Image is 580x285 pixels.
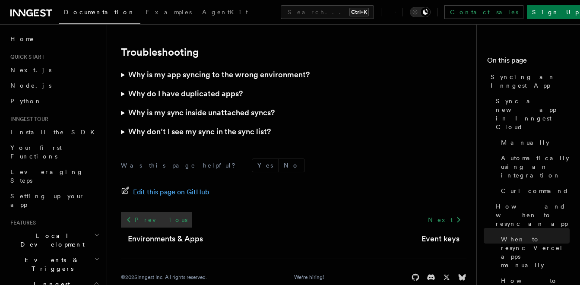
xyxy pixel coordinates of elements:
button: No [279,159,304,172]
a: Next [423,212,466,228]
h3: Why is my app syncing to the wrong environment? [128,69,310,81]
button: Toggle dark mode [410,7,431,17]
button: Search...Ctrl+K [281,5,374,19]
a: Documentation [59,3,140,24]
div: © 2025 Inngest Inc. All rights reserved. [121,274,207,281]
a: Examples [140,3,197,23]
button: Events & Triggers [7,252,101,276]
span: How and when to resync an app [496,202,570,228]
a: Automatically using an integration [498,150,570,183]
span: Automatically using an integration [501,154,570,180]
span: Leveraging Steps [10,168,83,184]
span: Next.js [10,66,51,73]
span: Features [7,219,36,226]
span: Local Development [7,231,94,249]
span: Your first Functions [10,144,62,160]
span: Sync a new app in Inngest Cloud [496,97,570,131]
a: Curl command [498,183,570,199]
a: Manually [498,135,570,150]
button: Local Development [7,228,101,252]
span: When to resync Vercel apps manually [501,235,570,269]
h3: Why do I have duplicated apps? [128,88,243,100]
a: Previous [121,212,192,228]
span: Setting up your app [10,193,85,208]
h3: Why don’t I see my sync in the sync list? [128,126,271,138]
a: Sync a new app in Inngest Cloud [492,93,570,135]
h3: Why is my sync inside unattached syncs? [128,107,275,119]
a: How and when to resync an app [492,199,570,231]
span: AgentKit [202,9,248,16]
span: Home [10,35,35,43]
span: Documentation [64,9,135,16]
span: Manually [501,138,549,147]
p: Was this page helpful? [121,161,241,170]
span: Events & Triggers [7,256,94,273]
a: Environments & Apps [128,233,203,245]
a: Your first Functions [7,140,101,164]
a: Contact sales [444,5,523,19]
span: Node.js [10,82,51,89]
a: Event keys [422,233,460,245]
span: Syncing an Inngest App [491,73,570,90]
a: Leveraging Steps [7,164,101,188]
a: Python [7,93,101,109]
a: Troubleshooting [121,46,199,58]
summary: Why do I have duplicated apps? [121,84,466,103]
span: Curl command [501,187,569,195]
span: Python [10,98,42,104]
span: Examples [146,9,192,16]
a: Install the SDK [7,124,101,140]
a: Syncing an Inngest App [487,69,570,93]
a: When to resync Vercel apps manually [498,231,570,273]
a: Edit this page on GitHub [121,186,209,198]
span: Edit this page on GitHub [133,186,209,198]
a: Home [7,31,101,47]
span: Inngest tour [7,116,48,123]
a: We're hiring! [294,274,324,281]
a: Setting up your app [7,188,101,212]
a: Next.js [7,62,101,78]
summary: Why is my app syncing to the wrong environment? [121,65,466,84]
a: AgentKit [197,3,253,23]
h4: On this page [487,55,570,69]
button: Yes [252,159,278,172]
summary: Why is my sync inside unattached syncs? [121,103,466,122]
kbd: Ctrl+K [349,8,369,16]
summary: Why don’t I see my sync in the sync list? [121,122,466,141]
span: Install the SDK [10,129,100,136]
span: Quick start [7,54,44,60]
a: Node.js [7,78,101,93]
